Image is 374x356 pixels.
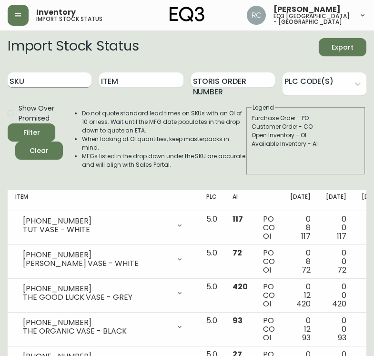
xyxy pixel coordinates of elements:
[290,316,311,342] div: 0 12
[8,38,139,56] h2: Import Stock Status
[252,122,360,131] div: Customer Order - CO
[8,123,55,142] button: Filter
[199,313,225,346] td: 5.0
[290,215,311,241] div: 0 8
[302,264,311,275] span: 72
[19,103,55,123] span: Show Over Promised
[337,264,346,275] span: 72
[252,103,275,112] legend: Legend
[263,283,275,308] div: PO CO
[232,214,243,224] span: 117
[283,190,318,211] th: [DATE]
[290,249,311,275] div: 0 8
[23,225,170,234] div: TUT VASE - WHITE
[326,249,346,275] div: 0 0
[302,332,311,343] span: 93
[36,16,102,22] h5: import stock status
[23,217,170,225] div: [PHONE_NUMBER]
[263,298,271,309] span: OI
[82,109,245,135] li: Do not quote standard lead times on SKUs with an OI of 10 or less. Wait until the MFG date popula...
[263,264,271,275] span: OI
[23,318,170,327] div: [PHONE_NUMBER]
[326,215,346,241] div: 0 0
[332,298,346,309] span: 420
[199,279,225,313] td: 5.0
[23,251,170,259] div: [PHONE_NUMBER]
[232,315,243,326] span: 93
[247,6,266,25] img: 75cc83b809079a11c15b21e94bbc0507
[263,231,271,242] span: OI
[263,249,275,275] div: PO CO
[232,247,242,258] span: 72
[199,245,225,279] td: 5.0
[23,145,55,157] span: Clear
[337,231,346,242] span: 117
[326,41,359,53] span: Export
[23,293,170,302] div: THE GOOD LUCK VASE - GREY
[252,131,360,140] div: Open Inventory - OI
[15,283,191,304] div: [PHONE_NUMBER]THE GOOD LUCK VASE - GREY
[199,190,225,211] th: PLC
[252,114,360,122] div: Purchase Order - PO
[82,135,245,152] li: When looking at OI quantities, keep masterpacks in mind.
[15,215,191,236] div: [PHONE_NUMBER]TUT VASE - WHITE
[232,281,248,292] span: 420
[290,283,311,308] div: 0 12
[263,215,275,241] div: PO CO
[36,9,76,16] span: Inventory
[263,316,275,342] div: PO CO
[15,142,63,160] button: Clear
[273,6,341,13] span: [PERSON_NAME]
[82,152,245,169] li: MFGs listed in the drop down under the SKU are accurate and will align with Sales Portal.
[301,231,311,242] span: 117
[23,327,170,336] div: THE ORGANIC VASE - BLACK
[170,7,205,22] img: logo
[338,332,346,343] span: 93
[8,190,199,211] th: Item
[273,13,351,25] h5: eq3 [GEOGRAPHIC_DATA] - [GEOGRAPHIC_DATA]
[199,211,225,245] td: 5.0
[263,332,271,343] span: OI
[326,316,346,342] div: 0 0
[326,283,346,308] div: 0 0
[15,316,191,337] div: [PHONE_NUMBER]THE ORGANIC VASE - BLACK
[318,190,354,211] th: [DATE]
[225,190,255,211] th: AI
[23,259,170,268] div: [PERSON_NAME] VASE - WHITE
[15,249,191,270] div: [PHONE_NUMBER][PERSON_NAME] VASE - WHITE
[23,127,40,139] div: Filter
[23,285,170,293] div: [PHONE_NUMBER]
[296,298,311,309] span: 420
[252,140,360,148] div: Available Inventory - AI
[319,38,366,56] button: Export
